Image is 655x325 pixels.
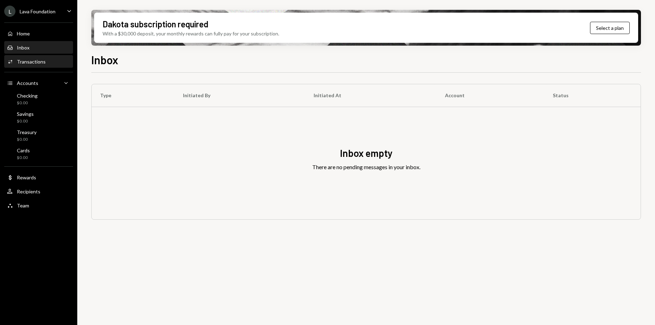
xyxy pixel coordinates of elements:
div: $0.00 [17,118,34,124]
a: Treasury$0.00 [4,127,73,144]
a: Checking$0.00 [4,91,73,107]
a: Accounts [4,77,73,89]
a: Home [4,27,73,40]
div: Inbox empty [340,146,393,160]
a: Savings$0.00 [4,109,73,126]
div: Team [17,203,29,208]
div: Cards [17,147,30,153]
a: Cards$0.00 [4,145,73,162]
div: Transactions [17,59,46,65]
th: Initiated By [175,84,305,107]
div: Lava Foundation [20,8,55,14]
th: Initiated At [305,84,437,107]
h1: Inbox [91,53,118,67]
div: There are no pending messages in your inbox. [312,163,420,171]
div: $0.00 [17,155,30,161]
div: Rewards [17,174,36,180]
th: Type [92,84,175,107]
div: Recipients [17,188,40,194]
a: Team [4,199,73,212]
th: Status [544,84,641,107]
div: Checking [17,93,38,99]
div: With a $30,000 deposit, your monthly rewards can fully pay for your subscription. [103,30,279,37]
div: L [4,6,15,17]
a: Transactions [4,55,73,68]
div: Accounts [17,80,38,86]
div: Savings [17,111,34,117]
a: Rewards [4,171,73,184]
div: Inbox [17,45,30,51]
a: Inbox [4,41,73,54]
div: $0.00 [17,100,38,106]
button: Select a plan [590,22,630,34]
a: Recipients [4,185,73,198]
div: $0.00 [17,137,37,142]
div: Treasury [17,129,37,135]
div: Home [17,31,30,37]
th: Account [437,84,544,107]
div: Dakota subscription required [103,18,208,30]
